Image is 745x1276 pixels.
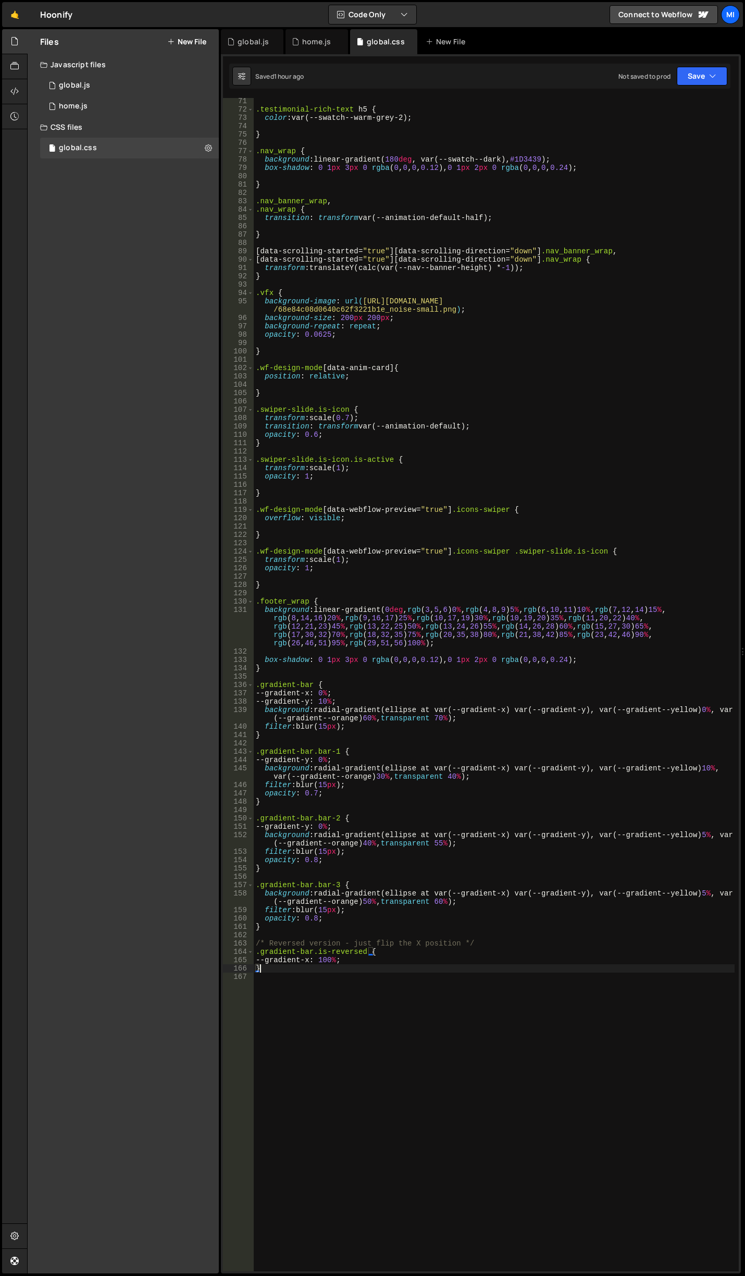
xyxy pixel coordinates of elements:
div: 77 [223,147,254,155]
div: 135 [223,672,254,681]
div: 97 [223,322,254,330]
div: 1 hour ago [274,72,304,81]
div: 94 [223,289,254,297]
div: 128 [223,581,254,589]
div: 119 [223,506,254,514]
div: global.css [367,36,405,47]
div: 108 [223,414,254,422]
div: 82 [223,189,254,197]
div: Saved [255,72,304,81]
a: Connect to Webflow [610,5,718,24]
div: 78 [223,155,254,164]
div: 80 [223,172,254,180]
div: 130 [223,597,254,606]
div: 139 [223,706,254,722]
div: 120 [223,514,254,522]
div: 136 [223,681,254,689]
div: 72 [223,105,254,114]
div: 88 [223,239,254,247]
div: 113 [223,456,254,464]
div: 114 [223,464,254,472]
div: 151 [223,823,254,831]
div: global.css [59,143,97,153]
a: 🤙 [2,2,28,27]
div: 81 [223,180,254,189]
div: Javascript files [28,54,219,75]
div: Hoonify [40,8,72,21]
div: 122 [223,531,254,539]
div: 92 [223,272,254,280]
div: global.js [59,81,90,90]
div: 154 [223,856,254,864]
div: 167 [223,973,254,981]
div: 89 [223,247,254,255]
div: 134 [223,664,254,672]
div: 138 [223,697,254,706]
div: 127 [223,572,254,581]
div: 73 [223,114,254,122]
div: 95 [223,297,254,314]
div: 90 [223,255,254,264]
button: Code Only [329,5,416,24]
div: 159 [223,906,254,914]
h2: Files [40,36,59,47]
div: 118 [223,497,254,506]
div: 105 [223,389,254,397]
div: 133 [223,656,254,664]
div: 150 [223,814,254,823]
div: 100 [223,347,254,355]
div: 165 [223,956,254,964]
div: 145 [223,764,254,781]
div: 17338/48148.js [40,96,219,117]
div: 161 [223,923,254,931]
div: 71 [223,97,254,105]
div: 83 [223,197,254,205]
div: 143 [223,747,254,756]
div: 146 [223,781,254,789]
div: 158 [223,889,254,906]
div: 160 [223,914,254,923]
div: 75 [223,130,254,139]
div: 147 [223,789,254,797]
div: 140 [223,722,254,731]
div: 121 [223,522,254,531]
div: 106 [223,397,254,406]
div: 93 [223,280,254,289]
div: 112 [223,447,254,456]
div: 148 [223,797,254,806]
div: 86 [223,222,254,230]
div: home.js [59,102,88,111]
div: 74 [223,122,254,130]
div: 91 [223,264,254,272]
div: 157 [223,881,254,889]
div: 152 [223,831,254,848]
div: 123 [223,539,254,547]
div: 107 [223,406,254,414]
div: New File [426,36,469,47]
div: 116 [223,481,254,489]
div: 156 [223,873,254,881]
div: 104 [223,381,254,389]
div: 98 [223,330,254,339]
div: 17338/48147.css [40,138,219,158]
div: 149 [223,806,254,814]
div: 17338/48240.js [40,75,219,96]
div: 132 [223,647,254,656]
div: 79 [223,164,254,172]
button: New File [167,38,206,46]
div: 155 [223,864,254,873]
div: 96 [223,314,254,322]
div: Mi [721,5,740,24]
div: 110 [223,431,254,439]
div: 166 [223,964,254,973]
div: 76 [223,139,254,147]
div: 124 [223,547,254,556]
div: 117 [223,489,254,497]
div: 162 [223,931,254,939]
div: 102 [223,364,254,372]
div: 131 [223,606,254,647]
div: 137 [223,689,254,697]
div: 111 [223,439,254,447]
div: home.js [302,36,331,47]
button: Save [677,67,727,85]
